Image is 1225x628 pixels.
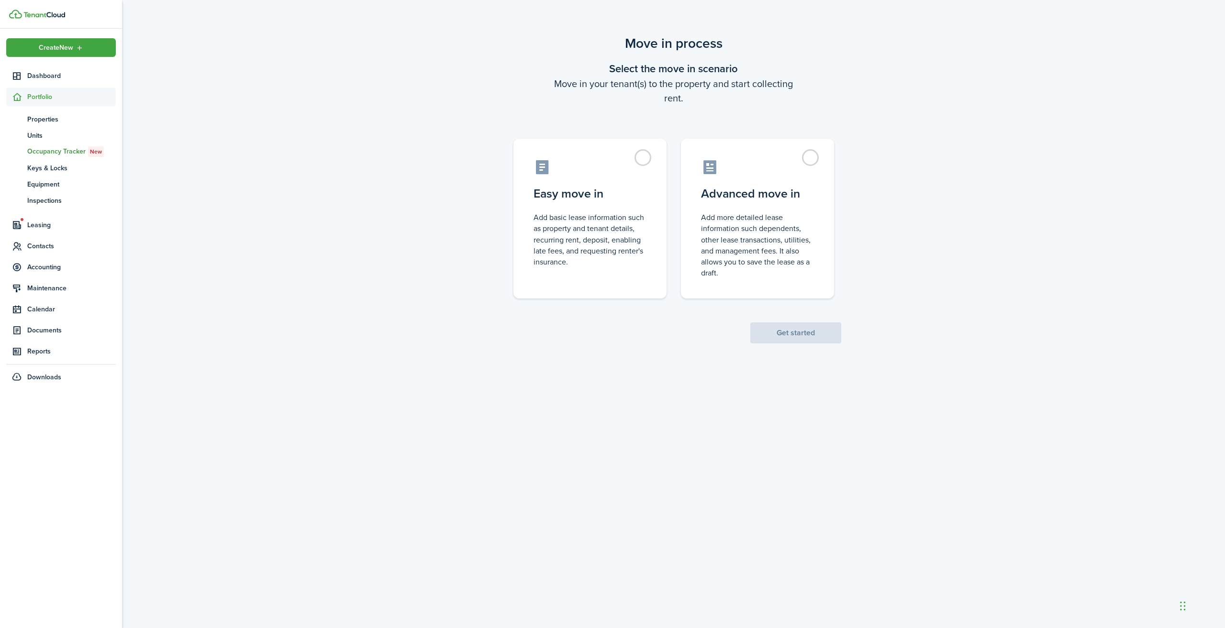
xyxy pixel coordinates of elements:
a: Properties [6,111,116,127]
div: Drag [1180,592,1186,620]
button: Open menu [6,38,116,57]
span: Documents [27,325,116,335]
span: Occupancy Tracker [27,146,116,157]
a: Units [6,127,116,143]
span: Accounting [27,262,116,272]
a: Keys & Locks [6,160,116,176]
span: New [90,147,102,156]
span: Properties [27,114,116,124]
span: Reports [27,346,116,356]
iframe: Chat Widget [1066,525,1225,628]
control-radio-card-title: Advanced move in [701,185,814,202]
span: Units [27,131,116,141]
span: Downloads [27,372,61,382]
control-radio-card-description: Add more detailed lease information such dependents, other lease transactions, utilities, and man... [701,212,814,278]
span: Contacts [27,241,116,251]
scenario-title: Move in process [506,33,841,54]
span: Maintenance [27,283,116,293]
span: Portfolio [27,92,116,102]
wizard-step-header-description: Move in your tenant(s) to the property and start collecting rent. [506,77,841,105]
control-radio-card-title: Easy move in [534,185,646,202]
a: Reports [6,342,116,361]
a: Equipment [6,176,116,192]
span: Inspections [27,196,116,206]
img: TenantCloud [23,12,65,18]
a: Dashboard [6,66,116,85]
control-radio-card-description: Add basic lease information such as property and tenant details, recurring rent, deposit, enablin... [534,212,646,267]
img: TenantCloud [9,10,22,19]
wizard-step-header-title: Select the move in scenario [506,61,841,77]
span: Dashboard [27,71,116,81]
span: Keys & Locks [27,163,116,173]
span: Calendar [27,304,116,314]
a: Inspections [6,192,116,209]
span: Create New [39,44,73,51]
a: Occupancy TrackerNew [6,143,116,160]
span: Equipment [27,179,116,189]
span: Leasing [27,220,116,230]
